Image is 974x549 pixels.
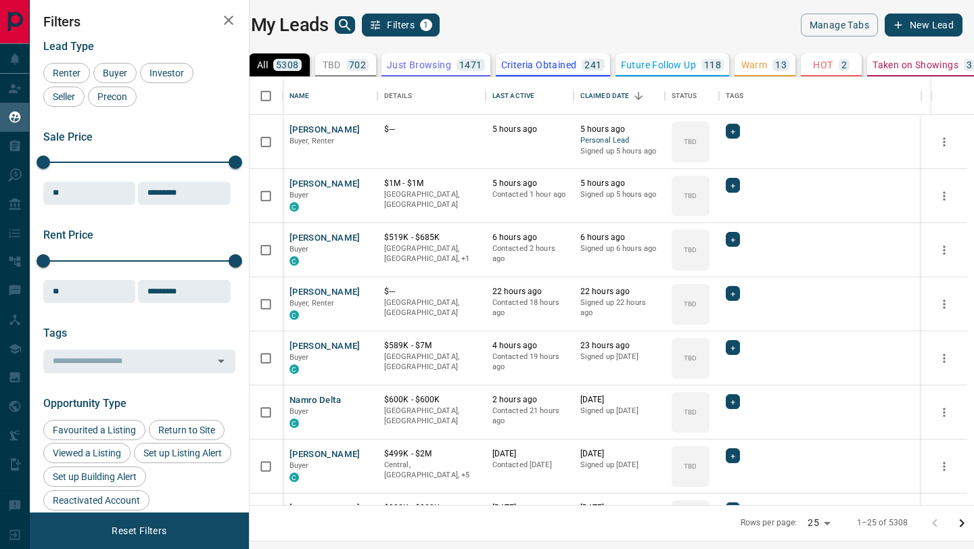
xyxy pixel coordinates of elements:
span: Buyer [289,191,309,199]
button: search button [335,16,355,34]
p: $600K - $600K [384,394,479,406]
div: Status [672,77,697,115]
span: + [730,124,735,138]
p: Contacted [DATE] [492,460,567,471]
p: 23 hours ago [580,340,658,352]
button: [PERSON_NAME] [289,448,361,461]
span: Personal Lead [580,135,658,147]
span: Rent Price [43,229,93,241]
button: more [934,456,954,477]
div: condos.ca [289,473,299,482]
p: Contacted 1 hour ago [492,189,567,200]
span: Favourited a Listing [48,425,141,435]
p: Signed up [DATE] [580,352,658,362]
span: + [730,449,735,462]
p: 4 hours ago [492,340,567,352]
p: [DATE] [580,448,658,460]
button: [PERSON_NAME] [289,286,361,299]
span: Renter [48,68,85,78]
span: + [730,233,735,246]
span: Return to Site [154,425,220,435]
p: HOT [813,60,833,70]
span: Buyer [289,407,309,416]
button: Reset Filters [103,519,175,542]
p: TBD [684,245,697,255]
p: TBD [323,60,341,70]
span: Reactivated Account [48,495,145,506]
button: Sort [629,87,648,105]
p: 1471 [459,60,482,70]
p: 5 hours ago [580,124,658,135]
button: Manage Tabs [801,14,878,37]
div: condos.ca [289,419,299,428]
p: Signed up 22 hours ago [580,297,658,318]
div: Viewed a Listing [43,443,131,463]
p: Contacted 19 hours ago [492,352,567,373]
div: Tags [726,77,744,115]
div: Seller [43,87,85,107]
div: Precon [88,87,137,107]
span: + [730,287,735,300]
p: 5 hours ago [492,178,567,189]
button: [PERSON_NAME] [289,178,361,191]
span: + [730,178,735,192]
button: Filters1 [362,14,440,37]
button: Namro Delta [289,394,341,407]
p: TBD [684,407,697,417]
div: condos.ca [289,202,299,212]
p: 5308 [276,60,299,70]
span: Seller [48,91,80,102]
button: [PERSON_NAME] [289,232,361,245]
button: more [934,186,954,206]
p: $589K - $7M [384,340,479,352]
div: + [726,502,740,517]
p: 2 [841,60,847,70]
p: TBD [684,353,697,363]
p: [GEOGRAPHIC_DATA], [GEOGRAPHIC_DATA] [384,189,479,210]
p: 1–25 of 5308 [857,517,908,529]
p: $519K - $685K [384,232,479,243]
p: TBD [684,461,697,471]
button: [PERSON_NAME] [289,340,361,353]
p: 6 hours ago [492,232,567,243]
span: Viewed a Listing [48,448,126,458]
div: Buyer [93,63,137,83]
div: Name [289,77,310,115]
span: Buyer, Renter [289,299,335,308]
p: Criteria Obtained [501,60,577,70]
div: + [726,124,740,139]
div: Last Active [486,77,574,115]
div: Claimed Date [574,77,665,115]
p: 2 hours ago [492,394,567,406]
p: [DATE] [580,502,658,514]
p: $--- [384,124,479,135]
span: Lead Type [43,40,94,53]
div: + [726,340,740,355]
div: Reactivated Account [43,490,149,510]
div: Tags [719,77,922,115]
p: 118 [704,60,721,70]
p: TBD [684,191,697,201]
p: 13 [775,60,787,70]
div: + [726,448,740,463]
p: 241 [584,60,601,70]
button: New Lead [885,14,963,37]
span: Set up Building Alert [48,471,141,482]
span: Buyer [289,461,309,470]
div: Status [665,77,719,115]
div: + [726,232,740,247]
p: All [257,60,268,70]
h1: My Leads [251,14,329,36]
button: more [934,240,954,260]
div: condos.ca [289,364,299,374]
p: 5 hours ago [492,124,567,135]
span: 1 [421,20,431,30]
div: Details [384,77,412,115]
p: [GEOGRAPHIC_DATA], [GEOGRAPHIC_DATA] [384,406,479,427]
p: Rows per page: [741,517,797,529]
p: $--- [384,286,479,297]
button: more [934,348,954,368]
p: $900K - $900K [384,502,479,514]
span: Buyer, Renter [289,137,335,145]
button: more [934,294,954,314]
